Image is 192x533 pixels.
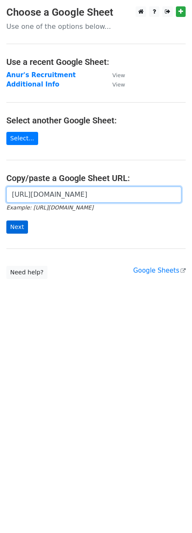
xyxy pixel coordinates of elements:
[6,132,38,145] a: Select...
[6,57,186,67] h4: Use a recent Google Sheet:
[6,220,28,234] input: Next
[6,266,47,279] a: Need help?
[150,492,192,533] iframe: Chat Widget
[6,173,186,183] h4: Copy/paste a Google Sheet URL:
[6,187,181,203] input: Paste your Google Sheet URL here
[6,115,186,126] h4: Select another Google Sheet:
[133,267,186,274] a: Google Sheets
[6,6,186,19] h3: Choose a Google Sheet
[104,71,125,79] a: View
[6,71,76,79] a: Anur's Recruitment
[6,81,59,88] a: Additional Info
[104,81,125,88] a: View
[6,22,186,31] p: Use one of the options below...
[112,81,125,88] small: View
[112,72,125,78] small: View
[6,204,93,211] small: Example: [URL][DOMAIN_NAME]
